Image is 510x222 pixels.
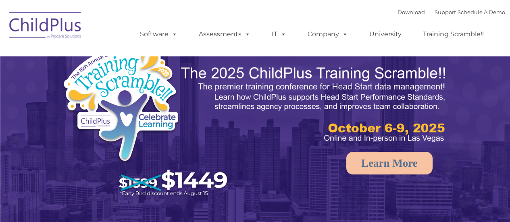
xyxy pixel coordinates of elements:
[191,26,258,42] a: Assessments
[132,26,185,42] a: Software
[398,9,425,15] a: Download
[435,9,456,15] a: Support
[264,26,294,42] a: IT
[398,9,505,15] font: |
[5,6,86,47] img: ChildPlus by Procare Solutions
[458,9,505,15] a: Schedule A Demo
[415,26,492,42] a: Training Scramble!!
[346,152,433,174] a: Learn More
[361,26,410,42] a: University
[300,26,356,42] a: Company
